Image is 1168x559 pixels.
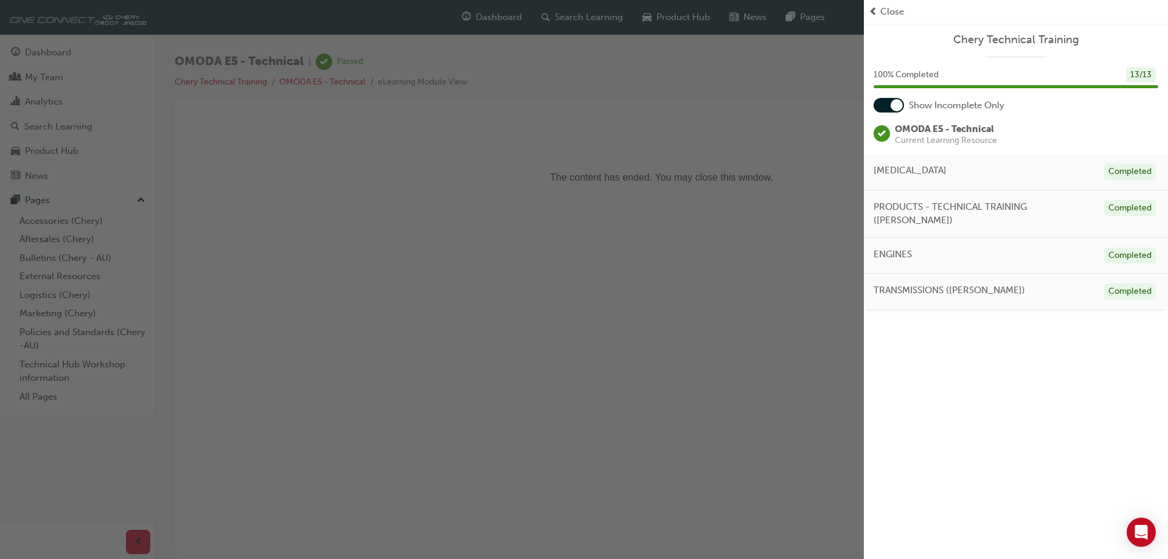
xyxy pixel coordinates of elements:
[895,136,997,145] span: Current Learning Resource
[1104,164,1156,180] div: Completed
[874,283,1025,297] span: TRANSMISSIONS ([PERSON_NAME])
[874,125,890,142] span: learningRecordVerb_PASS-icon
[5,10,950,64] p: The content has ended. You may close this window.
[1127,518,1156,547] div: Open Intercom Messenger
[874,164,947,178] span: [MEDICAL_DATA]
[874,248,912,262] span: ENGINES
[874,200,1094,227] span: PRODUCTS - TECHNICAL TRAINING ([PERSON_NAME])
[1126,67,1156,83] div: 13 / 13
[1104,248,1156,264] div: Completed
[869,5,1163,19] button: prev-iconClose
[874,33,1158,47] a: Chery Technical Training
[909,99,1004,113] span: Show Incomplete Only
[1104,283,1156,300] div: Completed
[1104,200,1156,217] div: Completed
[895,123,994,134] span: OMODA E5 - Technical
[874,68,939,82] span: 100 % Completed
[880,5,904,19] span: Close
[869,5,878,19] span: prev-icon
